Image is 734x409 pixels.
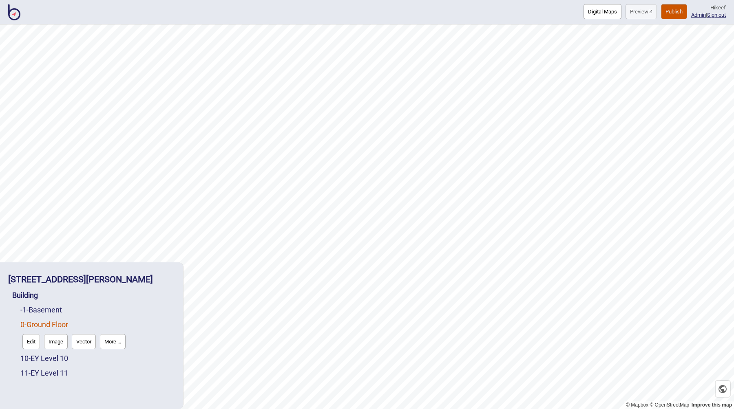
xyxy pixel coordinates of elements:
[42,332,70,351] a: Image
[650,402,689,408] a: OpenStreetMap
[584,4,621,19] button: Digital Maps
[626,4,657,19] a: Previewpreview
[692,402,732,408] a: Map feedback
[22,334,40,349] button: Edit
[691,12,706,18] a: Admin
[626,4,657,19] button: Preview
[100,334,126,349] button: More ...
[691,4,726,11] div: Hi keef
[626,402,648,408] a: Mapbox
[707,12,726,18] button: Sign out
[44,334,68,349] button: Image
[20,306,62,314] a: -1-Basement
[20,369,68,377] a: 11-EY Level 11
[20,320,68,329] a: 0-Ground Floor
[8,274,153,284] a: [STREET_ADDRESS][PERSON_NAME]
[20,351,175,366] div: EY Level 10
[691,12,707,18] span: |
[20,317,175,351] div: Ground Floor
[12,291,38,299] a: Building
[20,354,68,363] a: 10-EY Level 10
[20,303,175,317] div: Basement
[70,332,98,351] a: Vector
[98,332,128,351] a: More ...
[72,334,96,349] button: Vector
[661,4,687,19] button: Publish
[8,270,175,288] div: 121 Marcus Clarke St EY Canberra
[8,4,20,20] img: BindiMaps CMS
[20,366,175,380] div: EY Level 11
[20,332,42,351] a: Edit
[648,9,652,13] img: preview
